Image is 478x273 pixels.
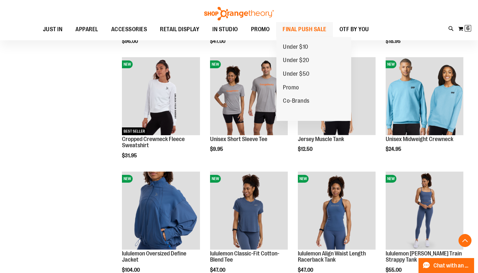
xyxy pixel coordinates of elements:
span: $18.95 [386,38,402,44]
span: OTF BY YOU [339,22,369,37]
a: Jersey Muscle Tank [298,136,344,142]
span: JUST IN [43,22,63,37]
a: OTF BY YOU [333,22,376,37]
span: $12.50 [298,146,313,152]
a: Co-Brands [276,94,316,108]
div: product [119,54,203,175]
span: FINAL PUSH SALE [283,22,326,37]
span: $47.00 [210,38,226,44]
span: APPAREL [75,22,98,37]
a: lululemon Oversized Define Jacket [122,250,186,263]
span: $31.95 [122,153,138,159]
a: lululemon Classic-Fit Cotton-Blend Tee [210,250,279,263]
a: lululemon Align Waist Length Racerback Tank [298,250,366,263]
span: Co-Brands [283,97,310,106]
a: Unisex Midweight Crewneck [386,136,453,142]
a: RETAIL DISPLAY [153,22,206,37]
span: IN STUDIO [212,22,238,37]
a: ACCESSORIES [105,22,154,37]
span: Under $10 [283,44,308,52]
span: NEW [122,60,133,68]
span: BEST SELLER [122,127,147,135]
a: PROMO [245,22,276,37]
a: Unisex Midweight CrewneckNEW [386,57,463,136]
a: Under $50 [276,67,316,81]
a: FINAL PUSH SALE [276,22,333,37]
a: Cropped Crewneck Fleece Sweatshirt [122,136,185,149]
div: product [207,54,291,169]
span: Under $20 [283,57,309,65]
span: Promo [283,84,299,92]
a: lululemon Oversized Define JacketNEW [122,172,200,250]
span: $55.00 [386,267,403,273]
span: ACCESSORIES [111,22,147,37]
span: NEW [122,175,133,183]
img: lululemon Wunder Train Strappy Tank [386,172,463,249]
span: $9.95 [210,146,224,152]
div: product [382,54,467,169]
ul: FINAL PUSH SALE [276,37,351,121]
span: $96.00 [122,38,139,44]
span: NEW [386,175,396,183]
img: Cropped Crewneck Fleece Sweatshirt [122,57,200,135]
a: Cropped Crewneck Fleece SweatshirtNEWBEST SELLER [122,57,200,136]
span: Chat with an Expert [433,263,470,269]
a: APPAREL [69,22,105,37]
span: NEW [210,60,221,68]
a: Unisex Short Sleeve Tee [210,136,267,142]
a: lululemon Classic-Fit Cotton-Blend TeeNEW [210,172,288,250]
a: Under $10 [276,40,315,54]
a: lululemon Wunder Train Strappy TankNEW [386,172,463,250]
a: Unisex Short Sleeve TeeNEW [210,57,288,136]
img: lululemon Align Waist Length Racerback Tank [298,172,376,249]
a: lululemon Align Waist Length Racerback TankNEW [298,172,376,250]
a: Promo [276,81,306,95]
button: Back To Top [458,234,471,247]
span: NEW [298,175,309,183]
span: PROMO [251,22,270,37]
a: lululemon [PERSON_NAME] Train Strappy Tank [386,250,462,263]
a: Under $20 [276,54,316,67]
span: RETAIL DISPLAY [160,22,199,37]
span: $24.95 [386,146,402,152]
span: Under $50 [283,71,310,79]
span: $104.00 [122,267,141,273]
span: $47.00 [210,267,226,273]
a: IN STUDIO [206,22,245,37]
img: lululemon Oversized Define Jacket [122,172,200,249]
img: Shop Orangetheory [203,7,275,20]
span: NEW [386,60,396,68]
span: $47.00 [298,267,314,273]
span: NEW [210,175,221,183]
img: Unisex Midweight Crewneck [386,57,463,135]
img: Unisex Short Sleeve Tee [210,57,288,135]
img: lululemon Classic-Fit Cotton-Blend Tee [210,172,288,249]
button: Chat with an Expert [418,258,474,273]
span: 6 [466,25,470,32]
a: JUST IN [36,22,69,37]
